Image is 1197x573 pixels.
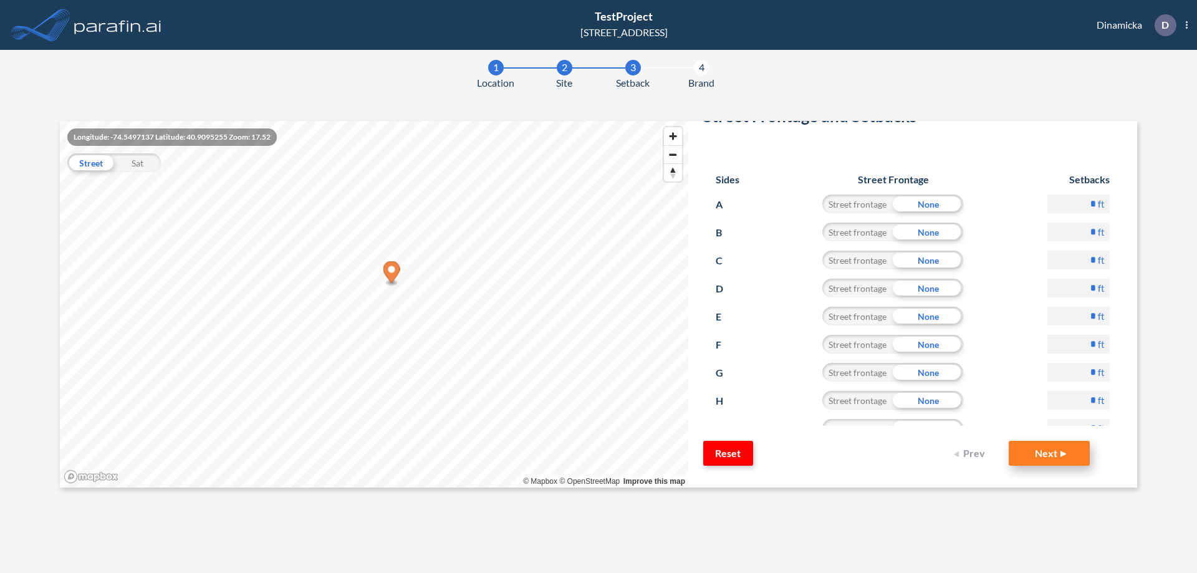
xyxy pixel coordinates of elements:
[1098,282,1105,294] label: ft
[625,60,641,75] div: 3
[716,195,739,214] p: A
[664,127,682,145] button: Zoom in
[893,195,963,213] div: None
[623,477,685,486] a: Improve this map
[556,75,572,90] span: Site
[67,153,114,172] div: Street
[1098,198,1105,210] label: ft
[664,145,682,163] button: Zoom out
[523,477,557,486] a: Mapbox
[1098,394,1105,407] label: ft
[893,223,963,241] div: None
[383,261,400,287] div: Map marker
[716,363,739,383] p: G
[72,12,164,37] img: logo
[488,60,504,75] div: 1
[60,121,688,488] canvas: Map
[810,173,976,185] h6: Street Frontage
[716,173,739,185] h6: Sides
[822,195,893,213] div: Street frontage
[716,279,739,299] p: D
[946,441,996,466] button: Prev
[559,477,620,486] a: OpenStreetMap
[822,251,893,269] div: Street frontage
[616,75,650,90] span: Setback
[1098,226,1105,238] label: ft
[1009,441,1090,466] button: Next
[595,9,653,23] span: TestProject
[893,391,963,410] div: None
[477,75,514,90] span: Location
[893,363,963,382] div: None
[1098,310,1105,322] label: ft
[893,335,963,354] div: None
[822,419,893,438] div: Street frontage
[557,60,572,75] div: 2
[694,60,709,75] div: 4
[822,279,893,297] div: Street frontage
[822,223,893,241] div: Street frontage
[688,75,714,90] span: Brand
[114,153,161,172] div: Sat
[664,146,682,163] span: Zoom out
[716,391,739,411] p: H
[822,335,893,354] div: Street frontage
[893,307,963,325] div: None
[703,441,753,466] button: Reset
[1078,14,1188,36] div: Dinamicka
[716,419,739,439] p: I
[580,25,668,40] div: [STREET_ADDRESS]
[1047,173,1110,185] h6: Setbacks
[716,223,739,243] p: B
[716,335,739,355] p: F
[822,363,893,382] div: Street frontage
[893,251,963,269] div: None
[664,164,682,181] span: Reset bearing to north
[893,279,963,297] div: None
[664,163,682,181] button: Reset bearing to north
[1098,366,1105,378] label: ft
[822,307,893,325] div: Street frontage
[716,251,739,271] p: C
[716,307,739,327] p: E
[1098,422,1105,435] label: ft
[893,419,963,438] div: None
[1098,254,1105,266] label: ft
[1161,19,1169,31] p: D
[822,391,893,410] div: Street frontage
[1098,338,1105,350] label: ft
[67,128,277,146] div: Longitude: -74.5497137 Latitude: 40.9095255 Zoom: 17.52
[64,469,118,484] a: Mapbox homepage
